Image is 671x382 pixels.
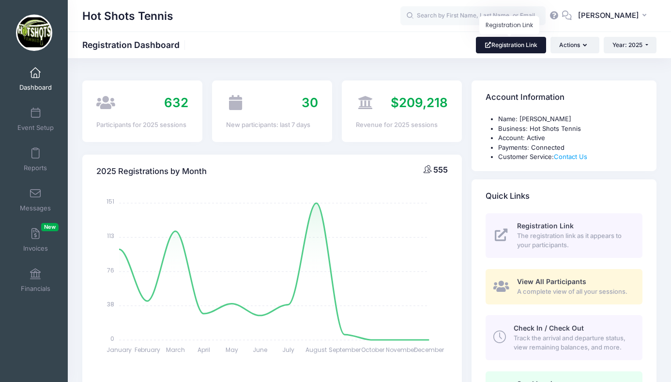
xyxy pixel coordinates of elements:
[253,346,267,354] tspan: June
[514,324,584,332] span: Check In / Check Out
[166,346,185,354] tspan: March
[604,37,656,53] button: Year: 2025
[226,120,318,130] div: New participants: last 7 days
[517,277,586,286] span: View All Participants
[302,95,318,110] span: 30
[82,5,173,27] h1: Hot Shots Tennis
[96,158,207,186] h4: 2025 Registrations by Month
[486,269,642,304] a: View All Participants A complete view of all your sessions.
[476,37,546,53] a: Registration Link
[498,152,642,162] li: Customer Service:
[486,84,564,111] h4: Account Information
[514,334,631,352] span: Track the arrival and departure status, view remaining balances, and more.
[107,232,114,240] tspan: 113
[107,346,132,354] tspan: January
[282,346,294,354] tspan: July
[226,346,238,354] tspan: May
[486,315,642,360] a: Check In / Check Out Track the arrival and departure status, view remaining balances, and more.
[107,266,114,274] tspan: 76
[23,244,48,253] span: Invoices
[164,95,188,110] span: 632
[498,133,642,143] li: Account: Active
[21,285,50,293] span: Financials
[306,346,327,354] tspan: August
[386,346,416,354] tspan: November
[41,223,59,231] span: New
[96,120,188,130] div: Participants for 2025 sessions
[13,223,59,257] a: InvoicesNew
[400,6,546,26] input: Search by First Name, Last Name, or Email...
[20,204,51,212] span: Messages
[361,346,385,354] tspan: October
[414,346,445,354] tspan: December
[13,263,59,297] a: Financials
[479,16,539,34] div: Registration Link
[554,153,587,160] a: Contact Us
[612,41,642,48] span: Year: 2025
[498,114,642,124] li: Name: [PERSON_NAME]
[107,300,114,308] tspan: 38
[356,120,448,130] div: Revenue for 2025 sessions
[433,165,448,175] span: 555
[517,231,631,250] span: The registration link as it appears to your participants.
[486,213,642,258] a: Registration Link The registration link as it appears to your participants.
[13,143,59,176] a: Reports
[550,37,599,53] button: Actions
[572,5,656,27] button: [PERSON_NAME]
[135,346,160,354] tspan: February
[486,182,530,210] h4: Quick Links
[329,346,361,354] tspan: September
[82,40,188,50] h1: Registration Dashboard
[498,124,642,134] li: Business: Hot Shots Tennis
[16,15,52,51] img: Hot Shots Tennis
[517,287,631,297] span: A complete view of all your sessions.
[498,143,642,153] li: Payments: Connected
[578,10,639,21] span: [PERSON_NAME]
[110,334,114,343] tspan: 0
[13,102,59,136] a: Event Setup
[17,124,54,132] span: Event Setup
[107,197,114,206] tspan: 151
[19,83,52,92] span: Dashboard
[198,346,210,354] tspan: April
[24,164,47,172] span: Reports
[13,62,59,96] a: Dashboard
[517,222,574,230] span: Registration Link
[13,183,59,217] a: Messages
[391,95,448,110] span: $209,218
